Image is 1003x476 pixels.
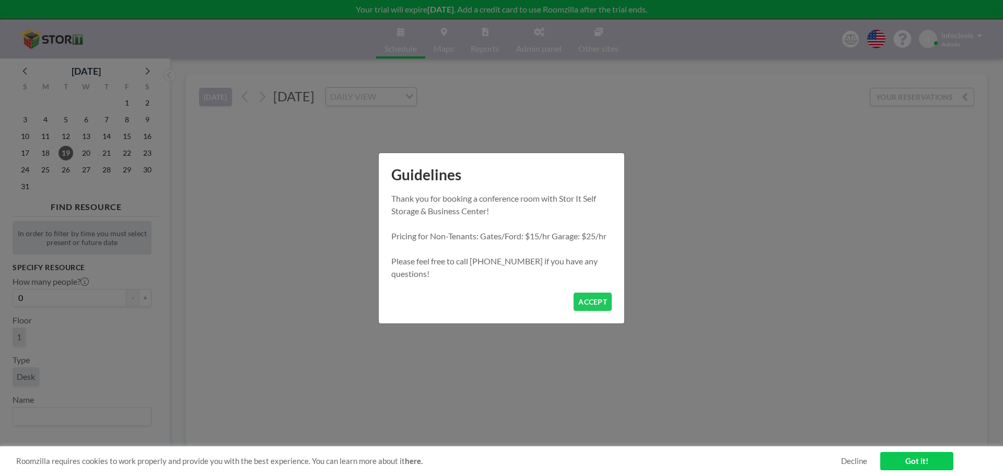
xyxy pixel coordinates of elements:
span: Roomzilla requires cookies to work properly and provide you with the best experience. You can lea... [16,456,841,466]
p: Please feel free to call [PHONE_NUMBER] if you have any questions! [391,255,612,280]
button: ACCEPT [574,293,612,311]
a: Decline [841,456,867,466]
p: Thank you for booking a conference room with Stor It Self Storage & Business Center! [391,192,612,217]
a: Got it! [880,452,953,470]
h1: Guidelines [379,153,624,192]
p: Pricing for Non-Tenants: Gates/Ford: $15/hr Garage: $25/hr [391,230,612,242]
a: here. [405,456,423,466]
